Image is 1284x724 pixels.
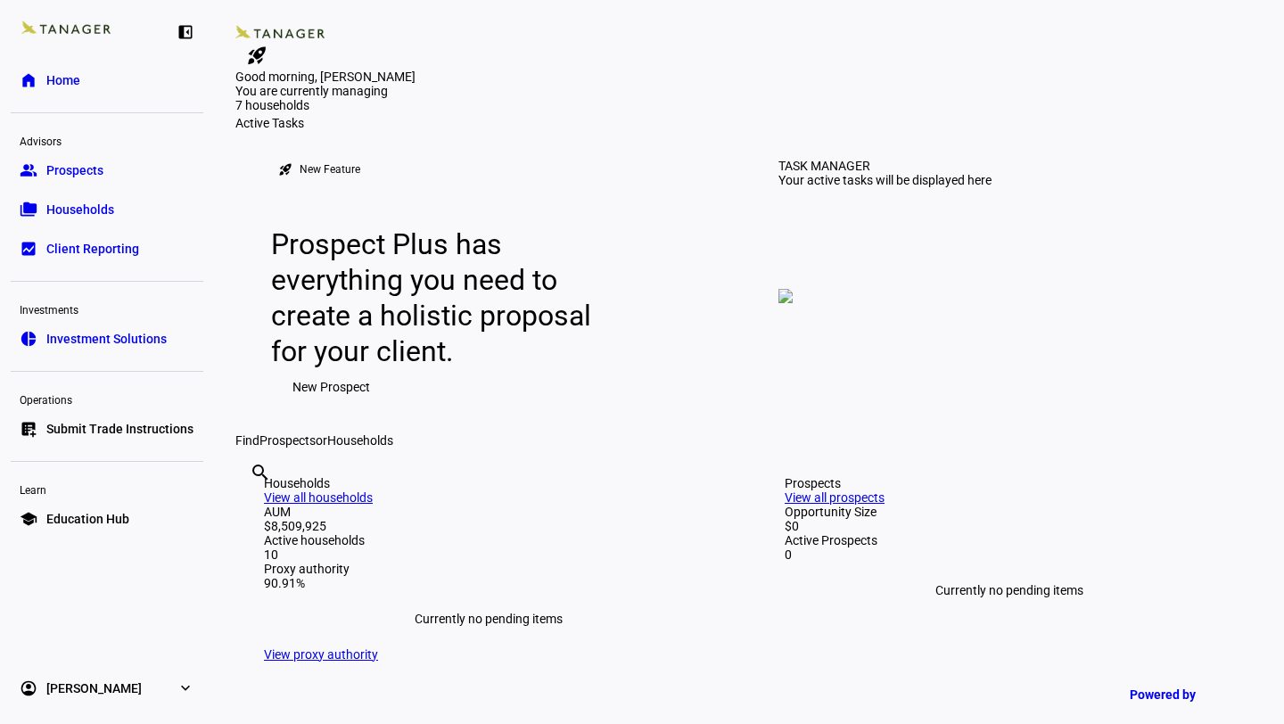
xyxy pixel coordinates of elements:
[46,510,129,528] span: Education Hub
[20,71,37,89] eth-mat-symbol: home
[11,386,203,411] div: Operations
[785,533,1234,547] div: Active Prospects
[20,161,37,179] eth-mat-symbol: group
[20,420,37,438] eth-mat-symbol: list_alt_add
[264,533,713,547] div: Active households
[46,330,167,348] span: Investment Solutions
[250,462,271,483] mat-icon: search
[20,240,37,258] eth-mat-symbol: bid_landscape
[46,201,114,218] span: Households
[300,162,360,177] div: New Feature
[11,296,203,321] div: Investments
[264,576,713,590] div: 90.91%
[250,486,253,507] input: Enter name of prospect or household
[259,433,316,448] span: Prospects
[785,476,1234,490] div: Prospects
[235,98,414,116] div: 7 households
[11,128,203,152] div: Advisors
[264,547,713,562] div: 10
[46,240,139,258] span: Client Reporting
[264,490,373,505] a: View all households
[271,369,391,405] button: New Prospect
[778,159,870,173] div: TASK MANAGER
[11,321,203,357] a: pie_chartInvestment Solutions
[46,420,193,438] span: Submit Trade Instructions
[20,510,37,528] eth-mat-symbol: school
[20,679,37,697] eth-mat-symbol: account_circle
[778,289,793,303] img: empty-tasks.png
[327,433,393,448] span: Households
[785,490,885,505] a: View all prospects
[785,505,1234,519] div: Opportunity Size
[264,562,713,576] div: Proxy authority
[11,152,203,188] a: groupProspects
[46,679,142,697] span: [PERSON_NAME]
[11,192,203,227] a: folder_copyHouseholds
[264,590,713,647] div: Currently no pending items
[264,476,713,490] div: Households
[177,679,194,697] eth-mat-symbol: expand_more
[11,476,203,501] div: Learn
[785,562,1234,619] div: Currently no pending items
[20,330,37,348] eth-mat-symbol: pie_chart
[264,519,713,533] div: $8,509,925
[264,505,713,519] div: AUM
[177,23,194,41] eth-mat-symbol: left_panel_close
[46,71,80,89] span: Home
[11,231,203,267] a: bid_landscapeClient Reporting
[264,647,378,662] a: View proxy authority
[235,433,1263,448] div: Find or
[778,173,992,187] div: Your active tasks will be displayed here
[785,519,1234,533] div: $0
[292,369,370,405] span: New Prospect
[271,226,620,369] div: Prospect Plus has everything you need to create a holistic proposal for your client.
[11,62,203,98] a: homeHome
[278,162,292,177] mat-icon: rocket_launch
[235,70,1263,84] div: Good morning, [PERSON_NAME]
[46,161,103,179] span: Prospects
[20,201,37,218] eth-mat-symbol: folder_copy
[246,45,267,66] mat-icon: rocket_launch
[1121,678,1257,711] a: Powered by
[235,116,1263,130] div: Active Tasks
[785,547,1234,562] div: 0
[235,84,388,98] span: You are currently managing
